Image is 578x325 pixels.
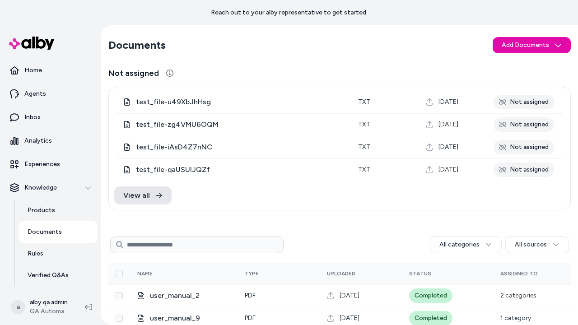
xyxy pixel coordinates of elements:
div: Not assigned [494,162,554,177]
div: test_file-qaUSUlJQZf.txt [123,164,344,175]
a: Home [4,60,98,81]
a: Products [19,200,98,221]
span: test_file-zg4VMU6OQM [136,119,344,130]
span: txt [358,121,370,128]
p: Analytics [24,136,52,145]
span: [DATE] [340,291,359,300]
span: test_file-qaUSUlJQZf [136,164,344,175]
span: Assigned To [500,270,538,277]
span: All categories [439,240,480,249]
a: Experiences [4,153,98,175]
button: aalby qa adminQA Automation 1 [5,292,78,321]
span: txt [358,98,370,106]
button: Add Documents [493,37,571,53]
span: Uploaded [327,270,355,277]
p: Rules [28,249,43,258]
div: Not assigned [494,140,554,154]
a: View all [114,186,172,204]
div: user_manual_9.pdf [137,313,230,324]
span: a [11,300,25,314]
img: alby Logo [9,37,54,50]
button: Select row [116,315,123,322]
span: Status [409,270,431,277]
span: user_manual_2 [150,290,230,301]
span: [DATE] [340,314,359,323]
span: test_file-u49XbJhHsg [136,97,344,107]
span: Not assigned [108,67,159,79]
p: Reach out to your alby representative to get started. [211,8,368,17]
div: test_file-zg4VMU6OQM.txt [123,119,344,130]
h2: Documents [108,38,166,52]
p: Agents [24,89,46,98]
a: Documents [19,221,98,243]
p: Products [28,206,55,215]
span: pdf [245,292,256,299]
p: Documents [28,227,62,237]
span: Type [245,270,259,277]
p: Home [24,66,42,75]
div: test_file-u49XbJhHsg.txt [123,97,344,107]
button: All sources [505,236,569,253]
span: txt [358,166,370,173]
span: txt [358,143,370,151]
a: Rules [19,243,98,265]
button: Knowledge [4,177,98,199]
span: 2 categories [500,292,536,299]
p: Experiences [24,160,60,169]
div: Completed [409,288,452,303]
a: Analytics [4,130,98,152]
a: Verified Q&As [19,265,98,286]
span: [DATE] [438,143,458,152]
button: All categories [430,236,502,253]
div: Not assigned [494,117,554,132]
span: View all [123,190,150,201]
span: user_manual_9 [150,313,230,324]
p: Verified Q&As [28,271,69,280]
a: Agents [4,83,98,105]
div: Not assigned [494,95,554,109]
span: [DATE] [438,165,458,174]
span: 1 category [500,314,531,322]
span: [DATE] [438,120,458,129]
p: alby qa admin [30,298,70,307]
span: QA Automation 1 [30,307,70,316]
p: Inbox [24,113,41,122]
div: test_file-iAsD4Z7nNC.txt [123,142,344,153]
button: Select row [116,292,123,299]
div: user_manual_2.pdf [137,290,230,301]
span: test_file-iAsD4Z7nNC [136,142,344,153]
span: [DATE] [438,97,458,107]
a: Inbox [4,107,98,128]
p: Knowledge [24,183,57,192]
span: pdf [245,314,256,322]
span: All sources [515,240,547,249]
div: Name [137,270,205,277]
button: Select all [116,270,123,277]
